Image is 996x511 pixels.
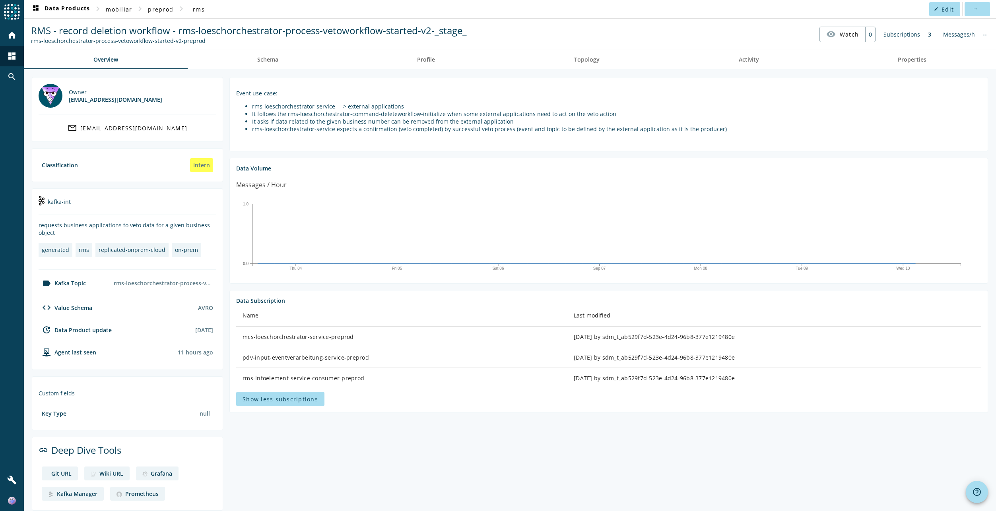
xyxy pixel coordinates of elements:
[39,443,216,463] div: Deep Dive Tools
[252,118,981,125] li: It asks if data related to the given business number can be removed from the external application
[39,445,48,455] mat-icon: link
[929,2,960,16] button: Edit
[243,261,249,266] text: 0.0
[39,347,96,357] div: agent-env-preprod
[31,4,90,14] span: Data Products
[289,266,302,271] text: Thu 04
[880,27,924,42] div: Subscriptions
[93,4,103,14] mat-icon: chevron_right
[939,27,979,42] div: Messages/h
[574,57,600,62] span: Topology
[39,303,92,312] div: Value Schema
[257,57,278,62] span: Schema
[252,125,981,133] li: rms-loeschorchestrator-service expects a confirmation (veto completed) by successful veto process...
[190,158,213,172] div: intern
[186,2,212,16] button: rms
[7,475,17,485] mat-icon: build
[243,202,249,206] text: 1.0
[39,221,216,236] div: requests business applications to veto data for a given business object
[42,246,69,254] div: generated
[39,195,216,215] div: kafka-int
[252,110,981,118] li: It follows the rms-loeschorchestrator-command-deleteworkflow-initialize when some external applic...
[79,246,89,254] div: rms
[236,165,981,172] div: Data Volume
[39,279,86,288] div: Kafka Topic
[252,103,981,110] li: rms-loeschorchestrator-service ==> external applications
[942,6,954,13] span: Edit
[125,490,159,497] div: Prometheus
[177,4,186,14] mat-icon: chevron_right
[42,161,78,169] div: Classification
[42,410,66,417] div: Key Type
[898,57,926,62] span: Properties
[826,29,836,39] mat-icon: visibility
[973,7,977,11] mat-icon: more_horiz
[31,4,41,14] mat-icon: dashboard
[39,84,62,108] img: mbx_301936@mobi.ch
[243,333,561,341] div: mcs-loeschorchestrator-service-preprod
[493,266,504,271] text: Sat 06
[93,57,118,62] span: Overview
[48,492,54,497] img: deep dive image
[110,487,165,501] a: deep dive imagePrometheus
[593,266,606,271] text: Sep 07
[80,124,187,132] div: [EMAIL_ADDRESS][DOMAIN_NAME]
[51,470,72,477] div: Git URL
[42,279,51,288] mat-icon: label
[195,326,213,334] div: [DATE]
[175,246,198,254] div: on-prem
[924,27,935,42] div: 3
[236,304,567,327] th: Name
[417,57,435,62] span: Profile
[69,88,162,96] div: Owner
[979,27,991,42] div: No information
[392,266,402,271] text: Fri 05
[151,470,172,477] div: Grafana
[99,470,123,477] div: Wiki URL
[142,471,148,477] img: deep dive image
[28,2,93,16] button: Data Products
[39,121,216,135] a: [EMAIL_ADDRESS][DOMAIN_NAME]
[136,466,179,480] a: deep dive imageGrafana
[196,406,213,420] div: null
[236,89,981,97] p: Event use-case:
[7,72,17,81] mat-icon: search
[31,37,467,45] div: Kafka Topic: rms-loeschorchestrator-process-vetoworkflow-started-v2-preprod
[796,266,808,271] text: Tue 09
[178,348,213,356] div: Agents typically reports every 15min to 1h
[820,27,865,41] button: Watch
[567,304,981,327] th: Last modified
[148,6,173,13] span: preprod
[243,374,561,382] div: rms-infoelement-service-consumer-preprod
[116,492,122,497] img: deep dive image
[865,27,875,42] div: 0
[42,466,78,480] a: deep dive imageGit URL
[111,276,216,290] div: rms-loeschorchestrator-process-vetoworkflow-started-v2-preprod
[236,392,324,406] button: Show less subscriptions
[42,303,51,312] mat-icon: code
[135,4,145,14] mat-icon: chevron_right
[243,354,561,362] div: pdv-input-eventverarbeitung-service-preprod
[567,347,981,368] td: [DATE] by sdm_t_ab529f7d-523e-4d24-96b8-377e1219480e
[103,2,135,16] button: mobiliar
[567,368,981,389] td: [DATE] by sdm_t_ab529f7d-523e-4d24-96b8-377e1219480e
[145,2,177,16] button: preprod
[694,266,707,271] text: Mon 08
[39,389,216,397] div: Custom fields
[840,27,859,41] span: Watch
[99,246,165,254] div: replicated-onprem-cloud
[236,297,981,304] div: Data Subscription
[42,487,104,501] a: deep dive imageKafka Manager
[739,57,759,62] span: Activity
[91,471,96,477] img: deep dive image
[934,7,938,11] mat-icon: edit
[236,180,287,190] div: Messages / Hour
[972,487,982,497] mat-icon: help_outline
[39,196,45,205] img: kafka-int
[68,123,77,133] mat-icon: mail_outline
[7,51,17,61] mat-icon: dashboard
[567,327,981,347] td: [DATE] by sdm_t_ab529f7d-523e-4d24-96b8-377e1219480e
[39,325,112,335] div: Data Product update
[69,96,162,103] div: [EMAIL_ADDRESS][DOMAIN_NAME]
[8,497,16,505] img: b90ec6825ccacd87a80894e0f12584ce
